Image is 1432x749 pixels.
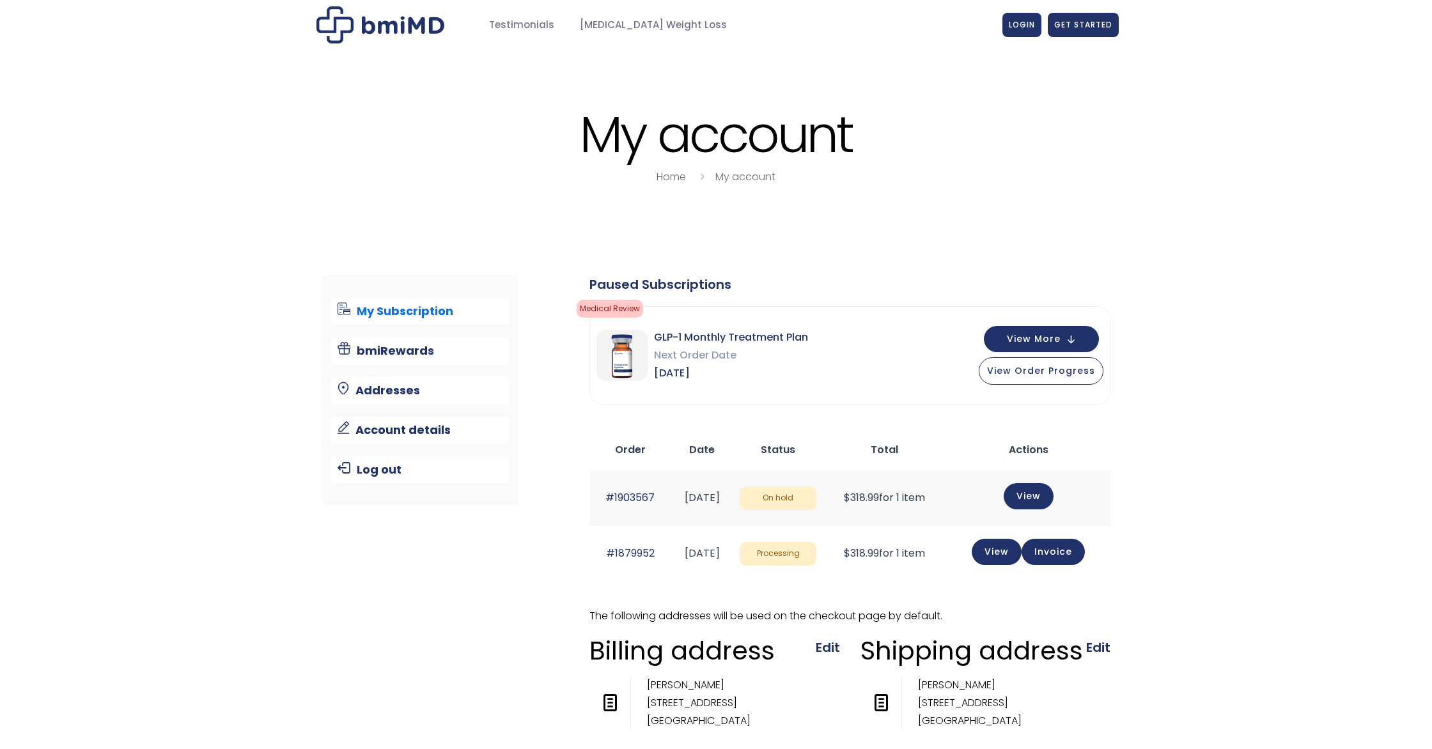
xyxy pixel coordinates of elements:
[844,490,879,505] span: 318.99
[987,364,1095,377] span: View Order Progress
[1009,19,1035,30] span: LOGIN
[316,6,444,43] img: My account
[589,635,775,667] h3: Billing address
[605,490,655,505] a: #1903567
[984,326,1099,352] button: View More
[685,490,720,505] time: [DATE]
[654,364,808,382] span: [DATE]
[871,442,898,457] span: Total
[331,456,510,483] a: Log out
[577,300,643,318] span: Medical Review
[816,638,840,656] a: Edit
[685,546,720,560] time: [DATE]
[589,676,751,730] address: [PERSON_NAME] [STREET_ADDRESS] [GEOGRAPHIC_DATA]
[313,107,1119,162] h1: My account
[476,13,567,38] a: Testimonials
[589,607,1110,625] p: The following addresses will be used on the checkout page by default.
[615,442,646,457] span: Order
[654,346,808,364] span: Next Order Date
[331,417,510,444] a: Account details
[589,275,1110,293] div: Paused Subscriptions
[1007,335,1061,343] span: View More
[761,442,795,457] span: Status
[823,470,946,526] td: for 1 item
[1002,13,1041,37] a: LOGIN
[606,546,655,560] a: #1879952
[1009,442,1048,457] span: Actions
[567,13,740,38] a: [MEDICAL_DATA] Weight Loss
[740,542,816,566] span: Processing
[860,676,1022,730] address: [PERSON_NAME] [STREET_ADDRESS] [GEOGRAPHIC_DATA]
[972,539,1022,565] a: View
[322,275,519,506] nav: Account pages
[844,490,850,505] span: $
[331,298,510,325] a: My Subscription
[489,18,554,33] span: Testimonials
[331,377,510,404] a: Addresses
[715,169,775,184] a: My account
[331,337,510,364] a: bmiRewards
[1022,539,1085,565] a: Invoice
[740,486,816,510] span: On hold
[979,357,1103,385] button: View Order Progress
[823,526,946,582] td: for 1 item
[695,169,709,184] i: breadcrumbs separator
[1054,19,1112,30] span: GET STARTED
[657,169,686,184] a: Home
[860,635,1083,667] h3: Shipping address
[1086,638,1110,656] a: Edit
[844,546,879,560] span: 318.99
[1048,13,1119,37] a: GET STARTED
[844,546,850,560] span: $
[1004,483,1054,509] a: View
[580,18,727,33] span: [MEDICAL_DATA] Weight Loss
[689,442,715,457] span: Date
